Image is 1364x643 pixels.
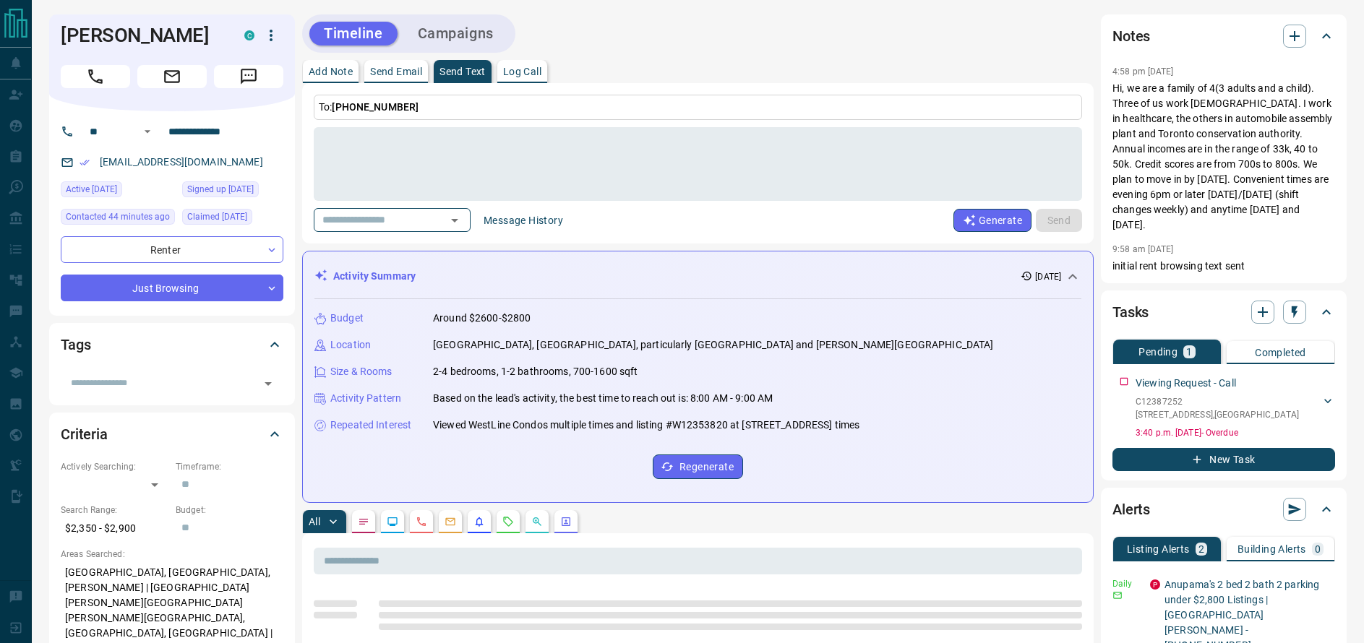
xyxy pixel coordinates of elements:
[187,182,254,197] span: Signed up [DATE]
[182,181,283,202] div: Wed Sep 03 2025
[433,311,531,326] p: Around $2600-$2800
[1315,544,1321,554] p: 0
[137,65,207,88] span: Email
[61,209,175,229] div: Sat Sep 13 2025
[309,517,320,527] p: All
[309,22,398,46] button: Timeline
[433,391,773,406] p: Based on the lead's activity, the best time to reach out is: 8:00 AM - 9:00 AM
[182,209,283,229] div: Wed Sep 03 2025
[1112,81,1335,233] p: Hi, we are a family of 4(3 adults and a child). Three of us work [DEMOGRAPHIC_DATA]. I work in he...
[1112,590,1123,600] svg: Email
[1198,544,1204,554] p: 2
[1136,395,1299,408] p: C12387252
[61,504,168,517] p: Search Range:
[61,181,175,202] div: Mon Sep 08 2025
[309,66,353,77] p: Add Note
[66,210,170,224] span: Contacted 44 minutes ago
[403,22,508,46] button: Campaigns
[370,66,422,77] p: Send Email
[503,66,541,77] p: Log Call
[1112,66,1174,77] p: 4:58 pm [DATE]
[61,417,283,452] div: Criteria
[61,548,283,561] p: Areas Searched:
[61,460,168,473] p: Actively Searching:
[416,516,427,527] svg: Calls
[80,157,90,168] svg: Email Verified
[1136,426,1335,439] p: 3:40 p.m. [DATE] - Overdue
[1150,579,1160,590] div: property.ca
[1136,408,1299,421] p: [STREET_ADDRESS] , [GEOGRAPHIC_DATA]
[433,337,994,353] p: [GEOGRAPHIC_DATA], [GEOGRAPHIC_DATA], particularly [GEOGRAPHIC_DATA] and [PERSON_NAME][GEOGRAPHIC...
[433,418,859,433] p: Viewed WestLine Condos multiple times and listing #W12353820 at [STREET_ADDRESS] times
[1112,492,1335,527] div: Alerts
[61,517,168,540] p: $2,350 - $2,900
[358,516,369,527] svg: Notes
[445,210,465,230] button: Open
[1112,244,1174,254] p: 9:58 am [DATE]
[330,364,393,379] p: Size & Rooms
[1112,577,1141,590] p: Daily
[214,65,283,88] span: Message
[1112,19,1335,53] div: Notes
[1136,392,1335,424] div: C12387252[STREET_ADDRESS],[GEOGRAPHIC_DATA]
[1136,376,1236,391] p: Viewing Request - Call
[244,30,254,40] div: condos.ca
[61,65,130,88] span: Call
[1186,347,1192,357] p: 1
[1112,301,1149,324] h2: Tasks
[61,236,283,263] div: Renter
[61,333,90,356] h2: Tags
[433,364,638,379] p: 2-4 bedrooms, 1-2 bathrooms, 700-1600 sqft
[61,327,283,362] div: Tags
[475,209,572,232] button: Message History
[531,516,543,527] svg: Opportunities
[330,391,401,406] p: Activity Pattern
[139,123,156,140] button: Open
[100,156,263,168] a: [EMAIL_ADDRESS][DOMAIN_NAME]
[187,210,247,224] span: Claimed [DATE]
[653,454,743,479] button: Regenerate
[330,337,371,353] p: Location
[176,460,283,473] p: Timeframe:
[330,418,411,433] p: Repeated Interest
[1127,544,1190,554] p: Listing Alerts
[445,516,456,527] svg: Emails
[1138,347,1178,357] p: Pending
[314,95,1082,120] p: To:
[439,66,486,77] p: Send Text
[1238,544,1306,554] p: Building Alerts
[502,516,514,527] svg: Requests
[1112,498,1150,521] h2: Alerts
[953,209,1031,232] button: Generate
[61,24,223,47] h1: [PERSON_NAME]
[333,269,416,284] p: Activity Summary
[387,516,398,527] svg: Lead Browsing Activity
[330,311,364,326] p: Budget
[1112,448,1335,471] button: New Task
[332,101,419,113] span: [PHONE_NUMBER]
[61,275,283,301] div: Just Browsing
[61,423,108,446] h2: Criteria
[314,263,1081,290] div: Activity Summary[DATE]
[176,504,283,517] p: Budget:
[473,516,485,527] svg: Listing Alerts
[1112,259,1335,274] p: initial rent browsing text sent
[1035,270,1061,283] p: [DATE]
[1112,295,1335,329] div: Tasks
[66,182,117,197] span: Active [DATE]
[1255,348,1306,358] p: Completed
[258,374,278,394] button: Open
[1112,25,1150,48] h2: Notes
[560,516,572,527] svg: Agent Actions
